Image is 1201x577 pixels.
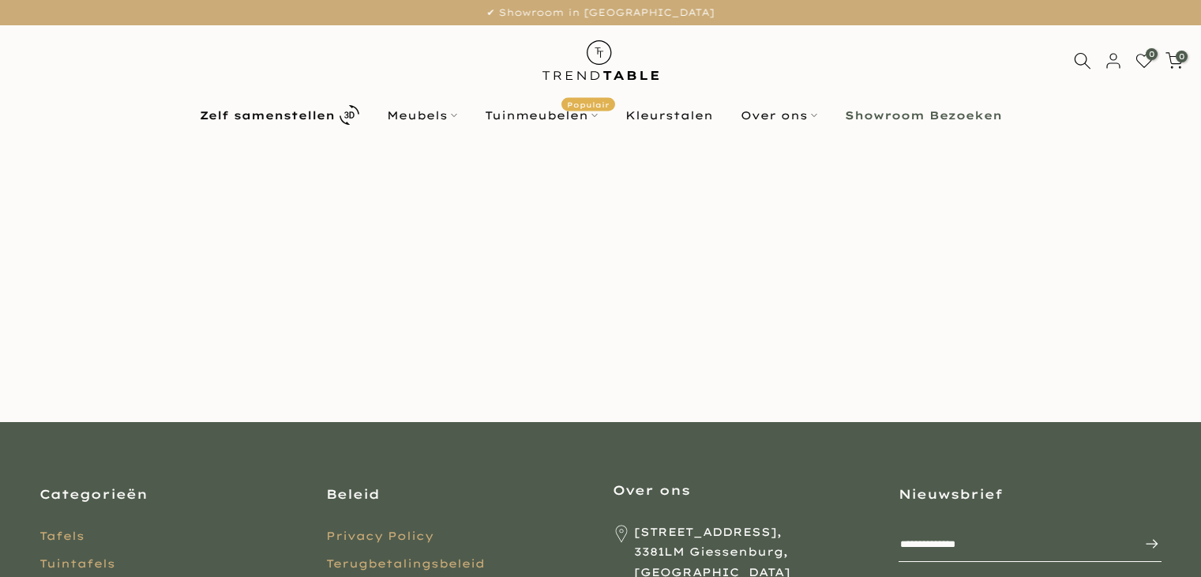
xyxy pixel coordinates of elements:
[2,496,81,575] iframe: toggle-frame
[831,106,1015,125] a: Showroom Bezoeken
[531,25,670,96] img: trend-table
[39,485,302,503] h3: Categorieën
[1128,528,1160,560] button: Inschrijven
[326,485,589,503] h3: Beleid
[1165,52,1183,70] a: 0
[373,106,471,125] a: Meubels
[1176,51,1188,62] span: 0
[1135,52,1153,70] a: 0
[326,556,485,571] a: Terugbetalingsbeleid
[326,529,433,543] a: Privacy Policy
[899,485,1162,503] h3: Nieuwsbrief
[20,4,1181,21] p: ✔ Showroom in [GEOGRAPHIC_DATA]
[471,106,611,125] a: TuinmeubelenPopulair
[613,481,876,499] h3: Over ons
[200,110,335,121] b: Zelf samenstellen
[611,106,726,125] a: Kleurstalen
[845,110,1002,121] b: Showroom Bezoeken
[186,101,373,129] a: Zelf samenstellen
[1128,534,1160,553] span: Inschrijven
[1146,48,1158,60] span: 0
[726,106,831,125] a: Over ons
[561,97,615,111] span: Populair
